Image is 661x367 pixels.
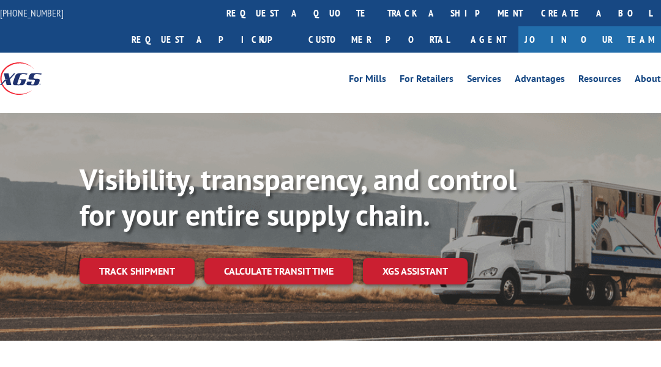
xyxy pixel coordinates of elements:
[363,258,468,284] a: XGS ASSISTANT
[80,160,517,234] b: Visibility, transparency, and control for your entire supply chain.
[635,74,661,87] a: About
[299,26,458,53] a: Customer Portal
[578,74,621,87] a: Resources
[349,74,386,87] a: For Mills
[400,74,454,87] a: For Retailers
[515,74,565,87] a: Advantages
[80,258,195,284] a: Track shipment
[122,26,299,53] a: Request a pickup
[204,258,353,284] a: Calculate transit time
[458,26,518,53] a: Agent
[467,74,501,87] a: Services
[518,26,661,53] a: Join Our Team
